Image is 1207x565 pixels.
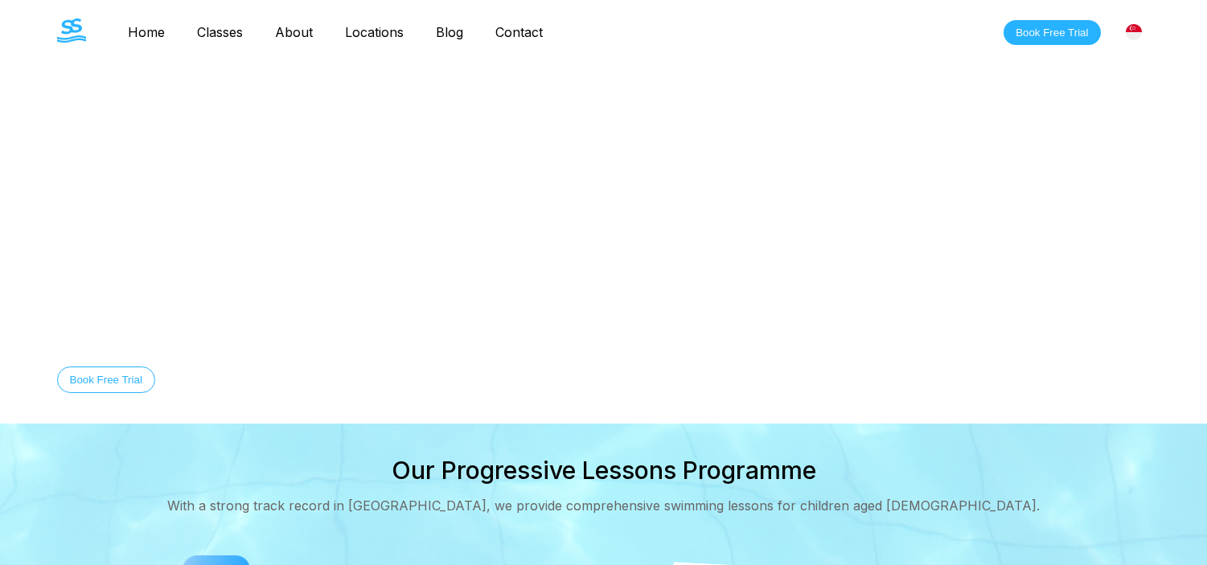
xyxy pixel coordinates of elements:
button: Book Free Trial [57,366,155,393]
a: Blog [420,24,479,40]
h1: Swimming Lessons in [GEOGRAPHIC_DATA] [57,262,905,302]
a: Contact [479,24,559,40]
a: Locations [329,24,420,40]
a: Home [112,24,181,40]
img: Singapore [1126,24,1142,40]
div: Equip your child with essential swimming skills for lifelong safety and confidence in water. [57,328,905,341]
img: The Swim Starter Logo [57,18,86,43]
a: Classes [181,24,259,40]
h2: Our Progressive Lessons Programme [392,456,816,485]
button: Book Free Trial [1004,20,1100,45]
div: With a strong track record in [GEOGRAPHIC_DATA], we provide comprehensive swimming lessons for ch... [167,497,1040,514]
div: Welcome to The Swim Starter [57,225,905,236]
a: About [259,24,329,40]
button: Discover Our Story [171,366,288,393]
div: [GEOGRAPHIC_DATA] [1117,15,1151,49]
